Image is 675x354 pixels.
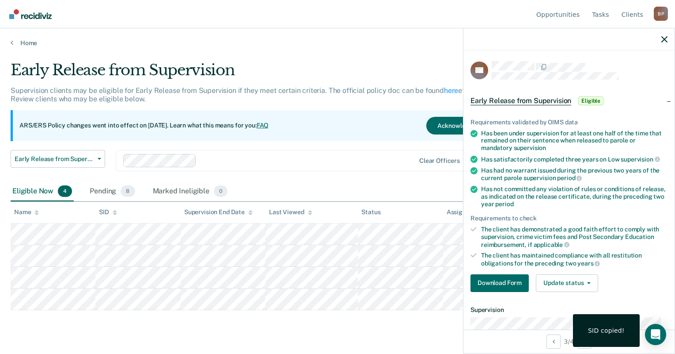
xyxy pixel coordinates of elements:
button: Update status [536,274,598,292]
div: Has not committed any violation of rules or conditions of release, as indicated on the release ce... [481,185,667,208]
a: Navigate to form link [470,274,532,292]
span: 4 [58,185,72,197]
span: supervision [621,156,660,163]
div: SID copied! [588,327,625,335]
div: 3 / 4 [463,330,675,353]
span: years [577,260,600,267]
div: Early Release from SupervisionEligible [463,87,675,115]
button: Profile dropdown button [654,7,668,21]
div: Open Intercom Messenger [645,324,666,345]
a: Home [11,39,664,47]
p: ARS/ERS Policy changes went into effect on [DATE]. Learn what this means for you: [19,121,269,130]
div: The client has maintained compliance with all restitution obligations for the preceding two [481,252,667,267]
div: SID [99,208,117,216]
div: Clear officers [419,157,460,165]
span: Eligible [578,96,603,105]
img: Recidiviz [9,9,52,19]
div: The client has demonstrated a good faith effort to comply with supervision, crime victim fees and... [481,226,667,248]
div: Requirements to check [470,215,667,222]
div: Marked Ineligible [151,182,230,201]
dt: Supervision [470,306,667,314]
div: Requirements validated by OIMS data [470,119,667,126]
span: Early Release from Supervision [470,96,571,105]
span: 8 [121,185,135,197]
div: Has satisfactorily completed three years on Low [481,155,667,163]
span: period [495,200,513,208]
div: Last Viewed [269,208,312,216]
div: Status [361,208,380,216]
span: supervision [514,144,546,151]
div: Early Release from Supervision [11,61,517,86]
div: B P [654,7,668,21]
div: Supervision End Date [184,208,253,216]
span: 0 [214,185,228,197]
div: Assigned to [447,208,488,216]
div: Pending [88,182,137,201]
a: here [444,86,458,95]
a: FAQ [257,122,269,129]
div: Eligible Now [11,182,74,201]
div: Has had no warrant issued during the previous two years of the current parole supervision [481,167,667,182]
p: Supervision clients may be eligible for Early Release from Supervision if they meet certain crite... [11,86,512,103]
span: applicable [534,241,569,248]
div: Has been under supervision for at least one half of the time that remained on their sentence when... [481,130,667,152]
button: Acknowledge & Close [426,117,510,135]
button: Previous Opportunity [546,335,561,349]
button: Download Form [470,274,529,292]
span: Early Release from Supervision [15,155,94,163]
span: period [557,174,582,181]
div: Name [14,208,39,216]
